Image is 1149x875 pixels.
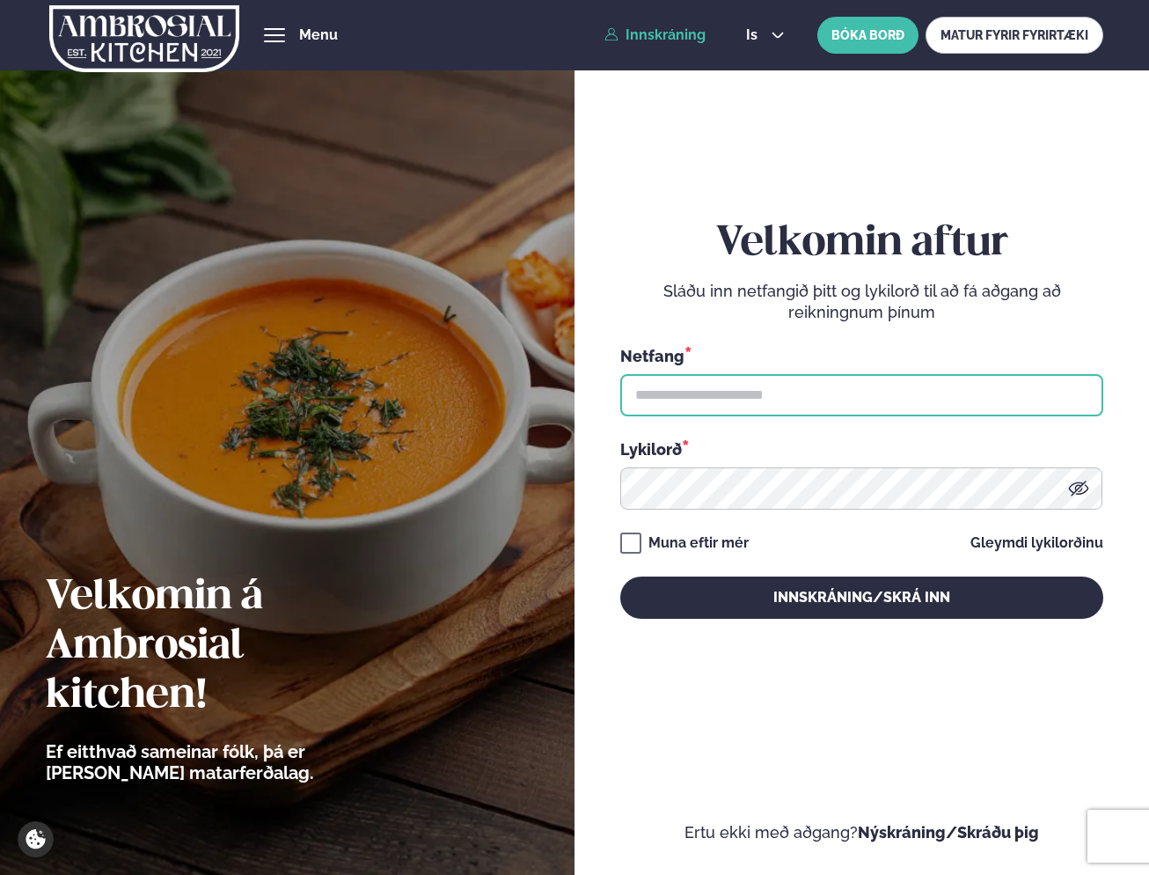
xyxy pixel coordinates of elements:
button: BÓKA BORÐ [817,17,918,54]
p: Ertu ekki með aðgang? [620,822,1103,843]
a: MATUR FYRIR FYRIRTÆKI [926,17,1103,54]
a: Nýskráning/Skráðu þig [858,823,1039,842]
h2: Velkomin aftur [620,219,1103,268]
a: Innskráning [604,27,706,43]
button: Innskráning/Skrá inn [620,577,1103,619]
button: hamburger [264,25,285,46]
a: Gleymdi lykilorðinu [970,536,1103,550]
h2: Velkomin á Ambrosial kitchen! [46,573,411,721]
div: Netfang [620,344,1103,367]
span: is [746,28,763,42]
img: logo [49,3,239,75]
p: Sláðu inn netfangið þitt og lykilorð til að fá aðgang að reikningnum þínum [620,281,1103,323]
p: Ef eitthvað sameinar fólk, þá er [PERSON_NAME] matarferðalag. [46,741,411,783]
a: Cookie settings [18,821,54,857]
div: Lykilorð [620,437,1103,460]
button: is [732,28,798,42]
